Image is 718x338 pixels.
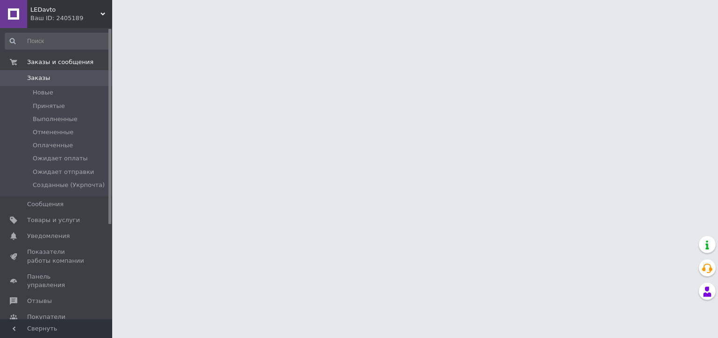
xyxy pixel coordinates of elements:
span: Покупатели [27,313,65,321]
span: Новые [33,88,53,97]
span: Оплаченные [33,141,73,150]
span: Отмененные [33,128,73,137]
span: Отзывы [27,297,52,305]
span: Выполненные [33,115,78,123]
span: Панель управления [27,273,86,289]
span: Созданные (Укрпочта) [33,181,105,189]
div: Ваш ID: 2405189 [30,14,112,22]
span: Принятые [33,102,65,110]
span: Ожидает отправки [33,168,94,176]
span: Уведомления [27,232,70,240]
span: Ожидает оплаты [33,154,88,163]
span: Сообщения [27,200,64,209]
span: Заказы и сообщения [27,58,93,66]
span: Заказы [27,74,50,82]
span: Показатели работы компании [27,248,86,265]
span: LEDavto [30,6,101,14]
span: Товары и услуги [27,216,80,224]
input: Поиск [5,33,110,50]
